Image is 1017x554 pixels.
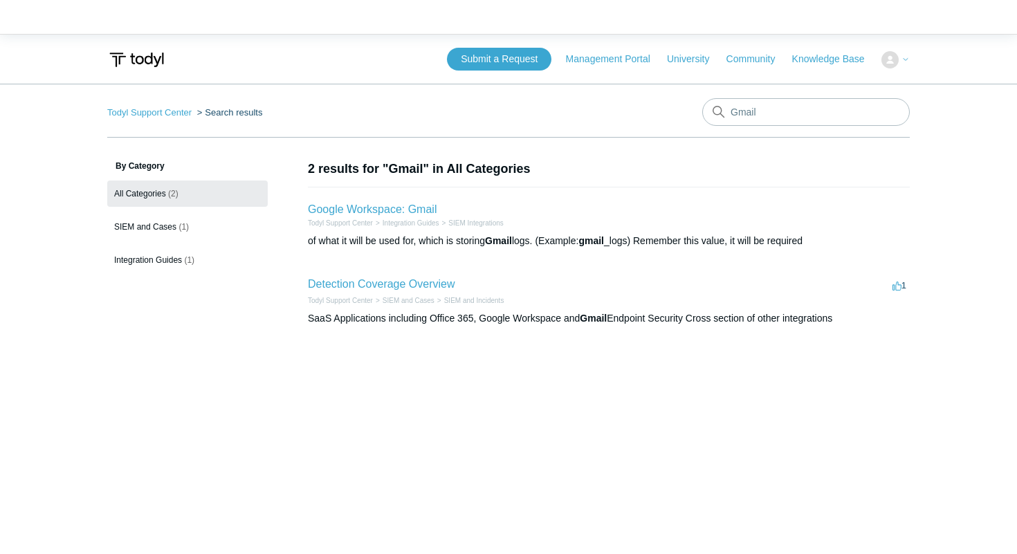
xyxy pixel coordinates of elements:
a: Integration Guides [383,219,439,227]
em: Gmail [485,235,512,246]
em: Gmail [580,313,607,324]
h3: By Category [107,160,268,172]
span: (2) [168,189,178,198]
span: Integration Guides [114,255,182,265]
div: SaaS Applications including Office 365, Google Workspace and Endpoint Security Cross section of o... [308,311,910,326]
a: Knowledge Base [792,52,879,66]
a: Submit a Request [447,48,551,71]
a: Management Portal [566,52,664,66]
span: 1 [892,280,906,290]
li: Search results [194,107,263,118]
a: Google Workspace: Gmail [308,203,437,215]
a: Community [726,52,789,66]
a: University [667,52,723,66]
a: SIEM Integrations [448,219,503,227]
img: Todyl Support Center Help Center home page [107,47,166,73]
span: SIEM and Cases [114,222,176,232]
a: All Categories (2) [107,181,268,207]
li: Todyl Support Center [107,107,194,118]
li: Todyl Support Center [308,218,373,228]
input: Search [702,98,910,126]
a: Todyl Support Center [107,107,192,118]
span: (1) [178,222,189,232]
a: SIEM and Cases (1) [107,214,268,240]
h1: 2 results for "Gmail" in All Categories [308,160,910,178]
a: Todyl Support Center [308,219,373,227]
em: gmail [578,235,604,246]
li: Todyl Support Center [308,295,373,306]
li: SIEM and Incidents [434,295,504,306]
div: of what it will be used for, which is storing logs. (Example: _logs) Remember this value, it will... [308,234,910,248]
a: Todyl Support Center [308,297,373,304]
a: Detection Coverage Overview [308,278,455,290]
li: SIEM Integrations [439,218,504,228]
a: SIEM and Incidents [444,297,504,304]
a: Integration Guides (1) [107,247,268,273]
span: (1) [184,255,194,265]
a: SIEM and Cases [383,297,434,304]
li: Integration Guides [373,218,439,228]
li: SIEM and Cases [373,295,434,306]
span: All Categories [114,189,166,198]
